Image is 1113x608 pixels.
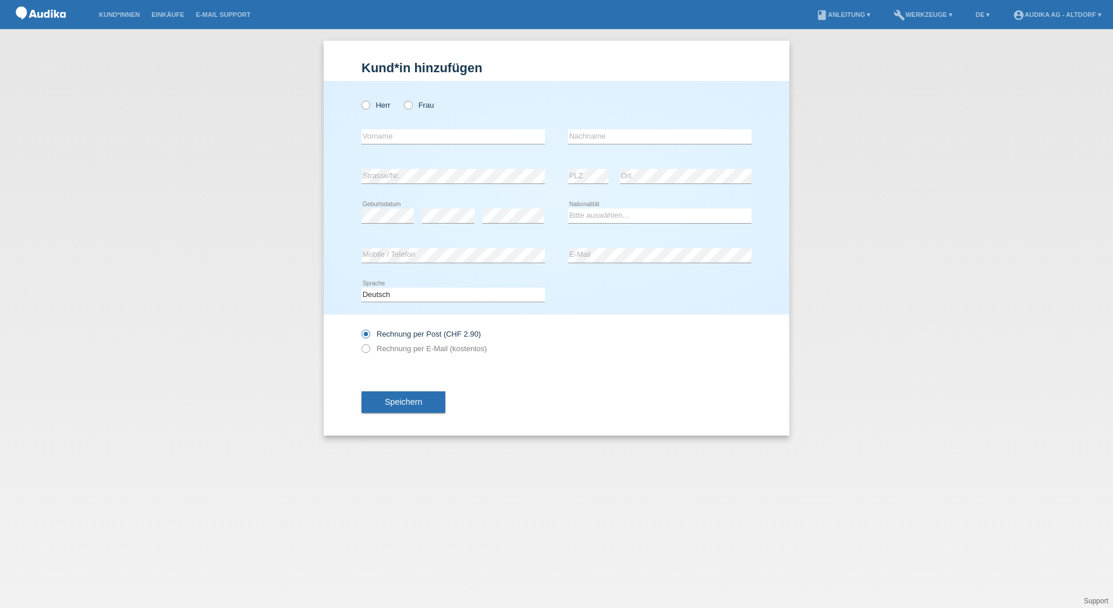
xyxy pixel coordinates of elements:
a: account_circleAudika AG - Altdorf ▾ [1007,11,1107,18]
input: Rechnung per E-Mail (kostenlos) [361,344,369,359]
input: Rechnung per Post (CHF 2.90) [361,330,369,344]
i: build [894,9,905,21]
label: Herr [361,101,391,109]
a: E-Mail Support [190,11,257,18]
a: Einkäufe [146,11,190,18]
input: Herr [361,101,369,108]
button: Speichern [361,391,445,413]
label: Frau [404,101,434,109]
a: DE ▾ [970,11,995,18]
span: Speichern [385,397,422,406]
i: account_circle [1013,9,1025,21]
input: Frau [404,101,412,108]
a: Kund*innen [93,11,146,18]
label: Rechnung per Post (CHF 2.90) [361,330,481,338]
i: book [816,9,828,21]
h1: Kund*in hinzufügen [361,61,752,75]
a: Support [1084,597,1108,605]
label: Rechnung per E-Mail (kostenlos) [361,344,487,353]
a: bookAnleitung ▾ [810,11,876,18]
a: buildWerkzeuge ▾ [888,11,958,18]
a: POS — MF Group [12,23,70,31]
